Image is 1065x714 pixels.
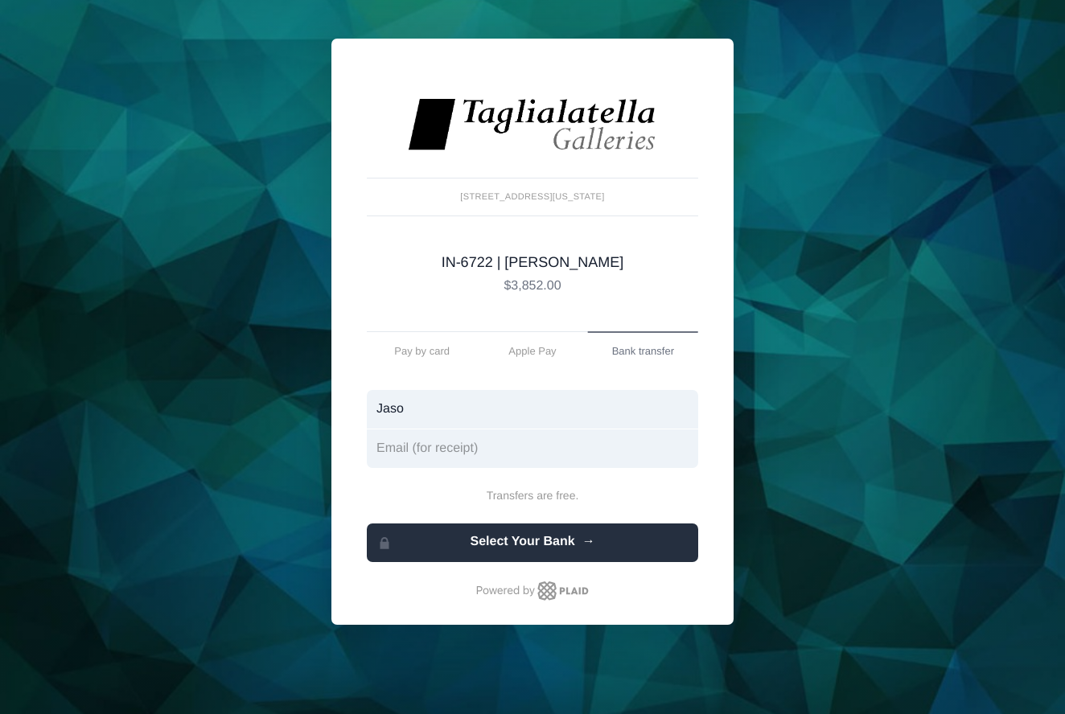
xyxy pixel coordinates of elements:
[367,178,698,216] small: [STREET_ADDRESS][US_STATE]
[476,581,589,601] img: powered-by-plaid.svg
[367,523,698,562] a: Select Your Bank
[367,429,698,468] input: Email (for receipt)
[367,390,698,429] input: Your name or business name
[367,332,477,371] a: Pay by card
[367,487,698,504] small: Transfers are free.
[367,252,698,273] p: IN-6722 | [PERSON_NAME]
[477,332,587,371] a: Apple Pay
[367,277,698,296] p: $3,852.00
[406,96,659,152] img: images%2Flogos%2FNHEjR4F79tOipA5cvDi8LzgAg5H3-logo.jpg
